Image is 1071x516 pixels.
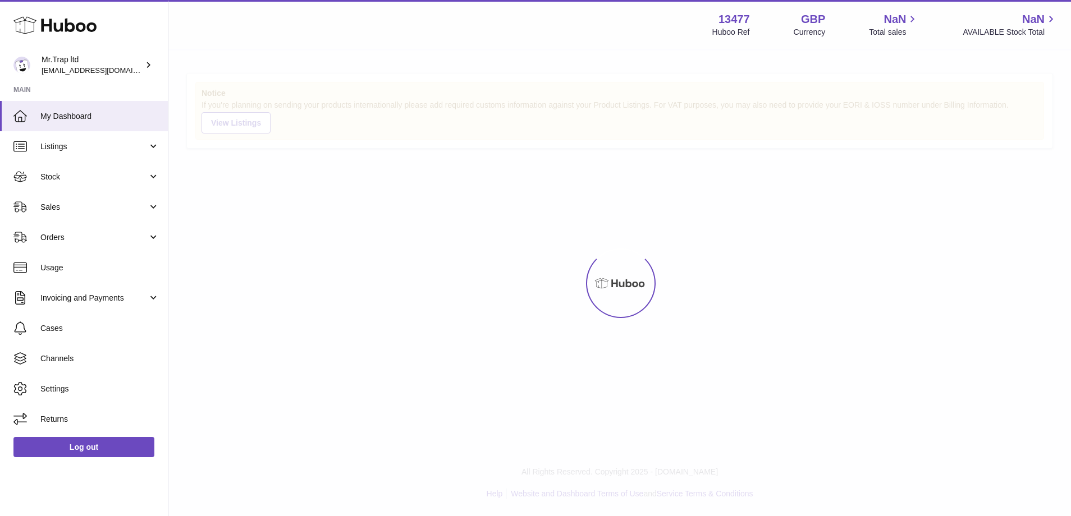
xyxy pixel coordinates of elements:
span: NaN [884,12,906,27]
strong: GBP [801,12,825,27]
span: My Dashboard [40,111,159,122]
div: Mr.Trap ltd [42,54,143,76]
a: NaN Total sales [869,12,919,38]
span: Usage [40,262,159,273]
span: NaN [1022,12,1045,27]
span: Settings [40,384,159,394]
span: AVAILABLE Stock Total [963,27,1058,38]
div: Huboo Ref [712,27,750,38]
span: Orders [40,232,148,243]
div: Currency [794,27,826,38]
span: Total sales [869,27,919,38]
strong: 13477 [718,12,750,27]
img: office@grabacz.eu [13,57,30,73]
a: NaN AVAILABLE Stock Total [963,12,1058,38]
span: Invoicing and Payments [40,293,148,303]
span: Stock [40,172,148,182]
span: Cases [40,323,159,334]
span: Listings [40,141,148,152]
span: Returns [40,414,159,425]
span: Sales [40,202,148,213]
span: [EMAIL_ADDRESS][DOMAIN_NAME] [42,66,165,75]
span: Channels [40,353,159,364]
a: Log out [13,437,154,457]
